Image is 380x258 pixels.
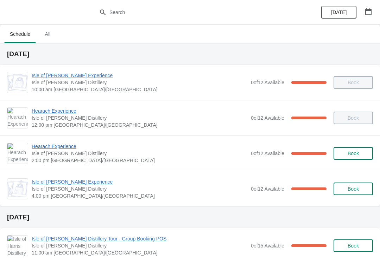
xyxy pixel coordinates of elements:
[32,178,247,185] span: Isle of [PERSON_NAME] Experience
[251,243,284,249] span: 0 of 15 Available
[334,183,373,195] button: Book
[39,28,56,40] span: All
[348,243,359,249] span: Book
[7,51,373,58] h2: [DATE]
[32,157,247,164] span: 2:00 pm [GEOGRAPHIC_DATA]/[GEOGRAPHIC_DATA]
[32,249,247,256] span: 11:00 am [GEOGRAPHIC_DATA]/[GEOGRAPHIC_DATA]
[348,151,359,156] span: Book
[4,28,36,40] span: Schedule
[32,79,247,86] span: Isle of [PERSON_NAME] Distillery
[7,180,28,197] img: Isle of Harris Gin Experience | Isle of Harris Distillery | 4:00 pm Europe/London
[32,185,247,192] span: Isle of [PERSON_NAME] Distillery
[251,151,284,156] span: 0 of 12 Available
[7,108,28,128] img: Hearach Experience | Isle of Harris Distillery | 12:00 pm Europe/London
[7,143,28,164] img: Hearach Experience | Isle of Harris Distillery | 2:00 pm Europe/London
[334,239,373,252] button: Book
[32,72,247,79] span: Isle of [PERSON_NAME] Experience
[32,121,247,128] span: 12:00 pm [GEOGRAPHIC_DATA]/[GEOGRAPHIC_DATA]
[251,115,284,121] span: 0 of 12 Available
[7,214,373,221] h2: [DATE]
[251,186,284,192] span: 0 of 12 Available
[334,147,373,160] button: Book
[7,236,28,256] img: Isle of Harris Distillery Tour - Group Booking POS | Isle of Harris Distillery | 11:00 am Europe/...
[32,86,247,93] span: 10:00 am [GEOGRAPHIC_DATA]/[GEOGRAPHIC_DATA]
[32,107,247,114] span: Hearach Experience
[32,143,247,150] span: Hearach Experience
[7,74,28,91] img: Isle of Harris Gin Experience | Isle of Harris Distillery | 10:00 am Europe/London
[32,150,247,157] span: Isle of [PERSON_NAME] Distillery
[348,186,359,192] span: Book
[32,235,247,242] span: Isle of [PERSON_NAME] Distillery Tour - Group Booking POS
[251,80,284,85] span: 0 of 12 Available
[321,6,356,19] button: [DATE]
[32,114,247,121] span: Isle of [PERSON_NAME] Distillery
[32,242,247,249] span: Isle of [PERSON_NAME] Distillery
[331,9,347,15] span: [DATE]
[109,6,285,19] input: Search
[32,192,247,199] span: 4:00 pm [GEOGRAPHIC_DATA]/[GEOGRAPHIC_DATA]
